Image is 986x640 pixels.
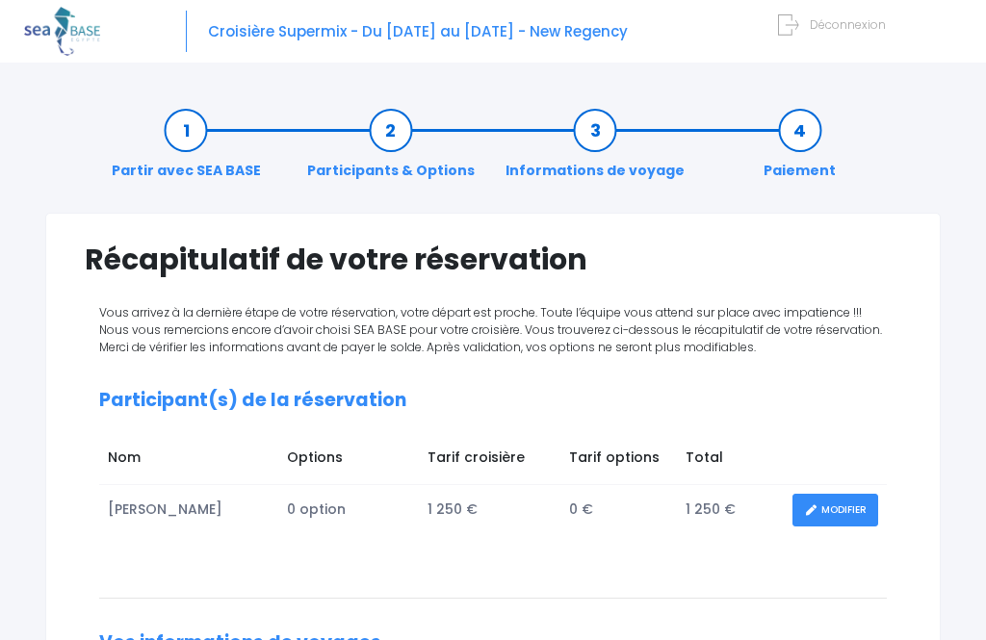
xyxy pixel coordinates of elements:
[278,439,419,485] td: Options
[102,120,271,181] a: Partir avec SEA BASE
[677,484,784,535] td: 1 250 €
[419,439,560,485] td: Tarif croisière
[99,439,278,485] td: Nom
[99,304,882,355] span: Vous arrivez à la dernière étape de votre réservation, votre départ est proche. Toute l’équipe vo...
[560,439,677,485] td: Tarif options
[677,439,784,485] td: Total
[560,484,677,535] td: 0 €
[496,120,694,181] a: Informations de voyage
[754,120,845,181] a: Paiement
[298,120,484,181] a: Participants & Options
[85,243,901,277] h1: Récapitulatif de votre réservation
[99,484,278,535] td: [PERSON_NAME]
[208,21,628,41] span: Croisière Supermix - Du [DATE] au [DATE] - New Regency
[99,390,887,412] h2: Participant(s) de la réservation
[792,494,878,527] a: MODIFIER
[287,499,346,519] span: 0 option
[810,16,886,33] span: Déconnexion
[419,484,560,535] td: 1 250 €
